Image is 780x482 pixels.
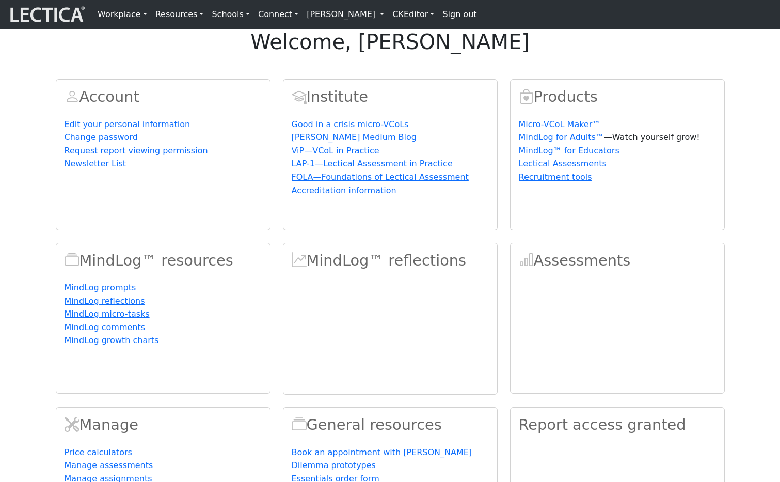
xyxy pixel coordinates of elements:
a: CKEditor [388,4,438,25]
h2: Manage [65,416,262,434]
a: Book an appointment with [PERSON_NAME] [292,447,472,457]
a: Newsletter List [65,159,126,168]
span: Resources [292,416,307,433]
span: Account [65,88,79,105]
span: Assessments [519,252,534,269]
a: Accreditation information [292,185,396,195]
span: MindLog [292,252,307,269]
span: MindLog™ resources [65,252,79,269]
a: Lectical Assessments [519,159,607,168]
span: Products [519,88,534,105]
a: MindLog reflections [65,296,145,306]
h2: Report access granted [519,416,716,434]
a: Change password [65,132,138,142]
a: Micro-VCoL Maker™ [519,119,601,129]
a: Price calculators [65,447,132,457]
a: [PERSON_NAME] [303,4,388,25]
a: [PERSON_NAME] Medium Blog [292,132,417,142]
h2: Account [65,88,262,106]
a: Recruitment tools [519,172,592,182]
a: LAP-1—Lectical Assessment in Practice [292,159,453,168]
span: Manage [65,416,79,433]
h2: General resources [292,416,489,434]
a: Edit your personal information [65,119,190,129]
h2: MindLog™ resources [65,252,262,270]
a: MindLog comments [65,322,146,332]
img: lecticalive [8,5,85,24]
span: Account [292,88,307,105]
a: MindLog growth charts [65,335,159,345]
a: MindLog prompts [65,283,136,292]
a: Schools [208,4,254,25]
a: Connect [254,4,303,25]
a: Dilemma prototypes [292,460,376,470]
h2: Products [519,88,716,106]
p: —Watch yourself grow! [519,131,716,144]
h2: MindLog™ reflections [292,252,489,270]
a: Good in a crisis micro-VCoLs [292,119,409,129]
a: ViP—VCoL in Practice [292,146,379,156]
h2: Assessments [519,252,716,270]
a: Workplace [93,4,151,25]
a: Resources [151,4,208,25]
a: FOLA—Foundations of Lectical Assessment [292,172,469,182]
a: MindLog for Adults™ [519,132,604,142]
a: Manage assessments [65,460,153,470]
a: MindLog™ for Educators [519,146,619,156]
a: MindLog micro-tasks [65,309,150,319]
a: Sign out [438,4,481,25]
a: Request report viewing permission [65,146,208,156]
h2: Institute [292,88,489,106]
